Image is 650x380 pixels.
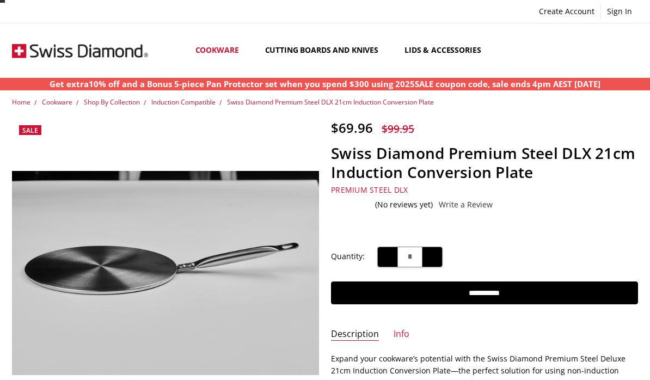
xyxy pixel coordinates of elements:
span: (No reviews yet) [375,200,433,209]
a: Home [12,97,30,107]
h1: Swiss Diamond Premium Steel DLX 21cm Induction Conversion Plate [331,144,637,182]
a: Show All [498,26,528,75]
a: Info [394,328,409,341]
span: Sale [22,126,38,135]
img: Free Shipping On Every Order [12,23,148,78]
span: $69.96 [331,119,373,137]
a: Cookware [186,26,256,75]
a: Cutting boards and knives [256,26,396,75]
a: Cookware [42,97,72,107]
a: Description [331,328,379,341]
a: Swiss Diamond Premium Steel DLX 21cm Induction Conversion Plate [227,97,434,107]
span: $99.95 [382,121,414,136]
a: Write a Review [439,200,493,209]
a: Premium Steel DLX [331,185,408,195]
label: Quantity: [331,250,365,262]
a: Shop By Collection [84,97,140,107]
a: Lids & Accessories [395,26,498,75]
p: Get extra10% off and a Bonus 5-piece Pan Protector set when you spend $300 using 2025SALE coupon ... [50,78,600,90]
a: Induction Compatible [151,97,216,107]
img: Swiss Diamond Premium Steel DLX 21cm Induction Conversion Plate [12,171,318,375]
a: Sign In [601,4,638,19]
a: Create Account [533,4,600,19]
